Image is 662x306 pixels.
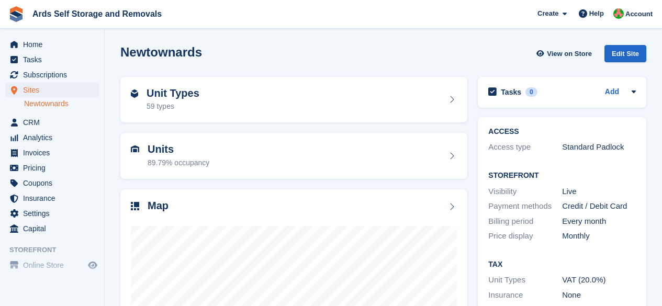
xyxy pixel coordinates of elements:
span: Help [589,8,604,19]
a: menu [5,83,99,97]
h2: Units [148,143,209,155]
a: Units 89.79% occupancy [120,133,467,179]
div: Access type [488,141,562,153]
span: Account [625,9,653,19]
h2: Unit Types [147,87,199,99]
div: Standard Padlock [562,141,636,153]
div: Unit Types [488,274,562,286]
div: 0 [525,87,537,97]
h2: ACCESS [488,128,636,136]
a: View on Store [535,45,596,62]
img: stora-icon-8386f47178a22dfd0bd8f6a31ec36ba5ce8667c1dd55bd0f319d3a0aa187defe.svg [8,6,24,22]
div: Billing period [488,216,562,228]
div: Price display [488,230,562,242]
a: menu [5,206,99,221]
div: Every month [562,216,636,228]
h2: Map [148,200,169,212]
a: menu [5,130,99,145]
div: Insurance [488,289,562,301]
div: Edit Site [604,45,646,62]
span: Pricing [23,161,86,175]
div: Live [562,186,636,198]
a: Edit Site [604,45,646,66]
h2: Tax [488,260,636,269]
span: Create [537,8,558,19]
a: menu [5,221,99,236]
h2: Storefront [488,172,636,180]
div: Monthly [562,230,636,242]
a: menu [5,52,99,67]
span: Tasks [23,52,86,67]
div: 59 types [147,101,199,112]
a: menu [5,191,99,206]
span: Coupons [23,176,86,190]
div: None [562,289,636,301]
span: Analytics [23,130,86,145]
span: Insurance [23,191,86,206]
div: Payment methods [488,200,562,212]
a: menu [5,145,99,160]
span: Storefront [9,245,104,255]
span: View on Store [547,49,592,59]
img: map-icn-33ee37083ee616e46c38cad1a60f524a97daa1e2b2c8c0bc3eb3415660979fc1.svg [131,202,139,210]
h2: Newtownards [120,45,202,59]
div: VAT (20.0%) [562,274,636,286]
img: Ethan McFerran [613,8,624,19]
img: unit-type-icn-2b2737a686de81e16bb02015468b77c625bbabd49415b5ef34ead5e3b44a266d.svg [131,89,138,98]
a: menu [5,37,99,52]
span: Invoices [23,145,86,160]
div: 89.79% occupancy [148,157,209,168]
div: Visibility [488,186,562,198]
a: Preview store [86,259,99,271]
a: menu [5,67,99,82]
span: Subscriptions [23,67,86,82]
span: Settings [23,206,86,221]
span: CRM [23,115,86,130]
a: menu [5,258,99,273]
a: Unit Types 59 types [120,77,467,123]
a: Newtownards [24,99,99,109]
a: menu [5,176,99,190]
span: Online Store [23,258,86,273]
span: Capital [23,221,86,236]
a: menu [5,115,99,130]
div: Credit / Debit Card [562,200,636,212]
a: Add [605,86,619,98]
span: Home [23,37,86,52]
a: menu [5,161,99,175]
a: Ards Self Storage and Removals [28,5,166,22]
h2: Tasks [501,87,521,97]
span: Sites [23,83,86,97]
img: unit-icn-7be61d7bf1b0ce9d3e12c5938cc71ed9869f7b940bace4675aadf7bd6d80202e.svg [131,145,139,153]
